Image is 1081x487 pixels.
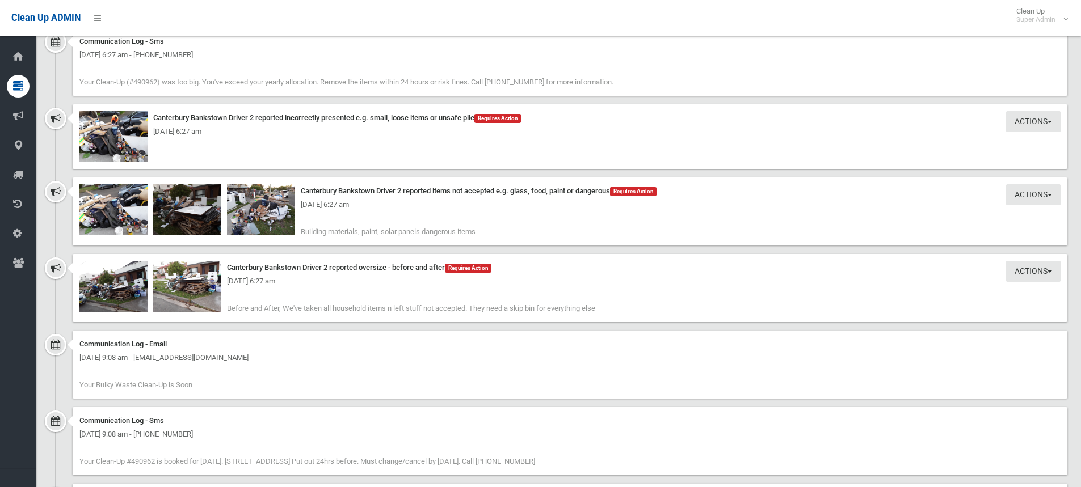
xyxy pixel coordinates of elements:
div: [DATE] 6:27 am [79,198,1061,211]
span: Requires Action [474,114,521,123]
div: Canterbury Bankstown Driver 2 reported oversize - before and after [79,261,1061,274]
span: Requires Action [610,187,657,196]
span: Your Clean-Up #490962 is booked for [DATE]. [STREET_ADDRESS] Put out 24hrs before. Must change/ca... [79,457,535,465]
span: Clean Up [1011,7,1067,24]
div: [DATE] 6:27 am [79,274,1061,288]
img: 2025-10-1306.25.46162081262793559847.jpg [227,184,295,235]
img: 2025-10-1306.18.228803972197699800899.jpg [79,261,148,312]
div: Communication Log - Email [79,337,1061,351]
button: Actions [1006,184,1061,205]
div: Communication Log - Sms [79,414,1061,427]
img: 2025-10-1306.25.131618741758635554478.jpg [153,261,221,312]
span: Building materials, paint, solar panels dangerous items [301,227,476,236]
small: Super Admin [1016,15,1055,24]
div: Canterbury Bankstown Driver 2 reported incorrectly presented e.g. small, loose items or unsafe pile [79,111,1061,125]
div: [DATE] 6:27 am - [PHONE_NUMBER] [79,48,1061,62]
img: 2025-10-1306.17.531501785279573199858.jpg [153,184,221,235]
div: Communication Log - Sms [79,35,1061,48]
span: Your Bulky Waste Clean-Up is Soon [79,380,192,389]
div: [DATE] 9:08 am - [EMAIL_ADDRESS][DOMAIN_NAME] [79,351,1061,365]
div: Canterbury Bankstown Driver 2 reported items not accepted e.g. glass, food, paint or dangerous [79,184,1061,198]
img: 2025-10-1306.17.328321443697307852413.jpg [79,184,148,235]
img: 2025-10-1306.16.355548455392001821261.jpg [79,111,148,162]
span: Requires Action [445,264,491,273]
div: [DATE] 9:08 am - [PHONE_NUMBER] [79,427,1061,441]
div: [DATE] 6:27 am [79,125,1061,138]
button: Actions [1006,111,1061,132]
button: Actions [1006,261,1061,282]
span: Your Clean-Up (#490962) was too big. You've exceed your yearly allocation. Remove the items withi... [79,78,613,86]
span: Clean Up ADMIN [11,12,81,23]
span: Before and After, We've taken all household items n left stuff not accepted. They need a skip bin... [227,304,595,312]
